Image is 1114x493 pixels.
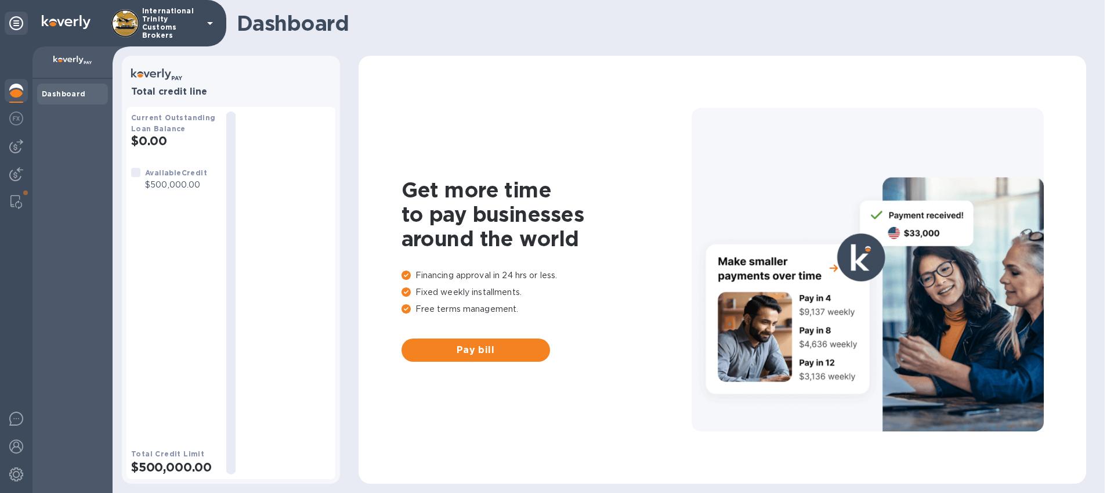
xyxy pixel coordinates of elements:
[131,87,331,98] h3: Total credit line
[131,460,217,474] h2: $500,000.00
[9,111,23,125] img: Foreign exchange
[142,7,200,39] p: International Trinity Customs Brokers
[131,449,204,458] b: Total Credit Limit
[402,303,692,315] p: Free terms management.
[145,179,207,191] p: $500,000.00
[42,15,91,29] img: Logo
[237,11,1080,35] h1: Dashboard
[145,168,207,177] b: Available Credit
[402,178,692,251] h1: Get more time to pay businesses around the world
[5,12,28,35] div: Unpin categories
[131,134,217,148] h2: $0.00
[402,339,550,362] button: Pay bill
[402,286,692,298] p: Fixed weekly installments.
[402,269,692,282] p: Financing approval in 24 hrs or less.
[42,89,86,98] b: Dashboard
[411,343,541,357] span: Pay bill
[131,113,216,133] b: Current Outstanding Loan Balance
